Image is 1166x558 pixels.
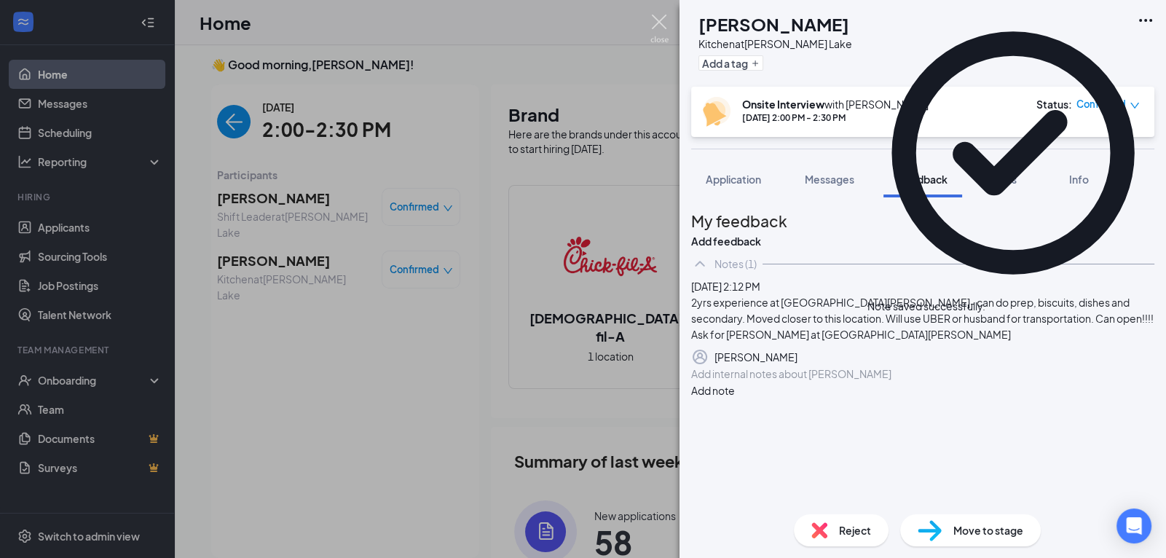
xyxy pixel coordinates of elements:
[714,349,797,365] div: [PERSON_NAME]
[867,7,1159,299] svg: CheckmarkCircle
[698,12,849,36] h1: [PERSON_NAME]
[742,98,824,111] b: Onsite Interview
[714,256,757,271] div: Notes (1)
[691,233,761,249] button: Add feedback
[691,382,735,398] button: Add note
[742,97,929,111] div: with [PERSON_NAME]
[691,255,709,272] svg: ChevronUp
[691,280,760,293] span: [DATE] 2:12 PM
[742,111,929,124] div: [DATE] 2:00 PM - 2:30 PM
[691,294,1154,342] div: 2yrs experience at [GEOGRAPHIC_DATA][PERSON_NAME]- can do prep, biscuits, dishes and secondary. M...
[805,173,854,186] span: Messages
[953,522,1023,538] span: Move to stage
[691,348,709,366] svg: Profile
[698,55,763,71] button: PlusAdd a tag
[706,173,761,186] span: Application
[839,522,871,538] span: Reject
[751,59,760,68] svg: Plus
[698,36,852,51] div: Kitchen at [PERSON_NAME] Lake
[691,209,787,233] h2: My feedback
[1116,508,1151,543] div: Open Intercom Messenger
[867,299,985,314] div: Note saved successfully.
